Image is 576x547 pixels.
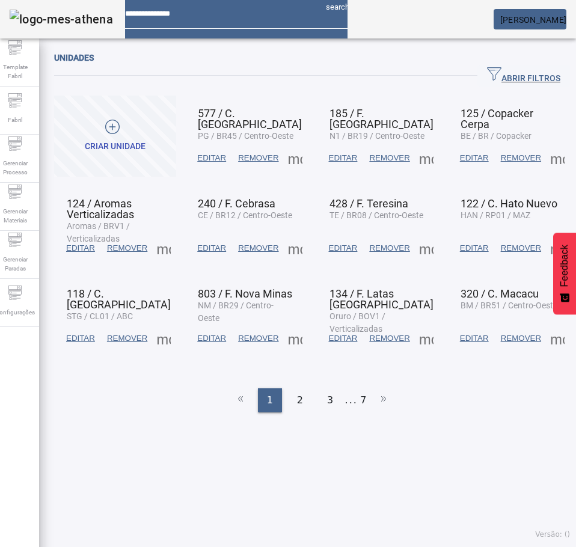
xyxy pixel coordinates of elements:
button: Mais [547,328,568,349]
button: Mais [415,328,437,349]
span: 577 / C. [GEOGRAPHIC_DATA] [198,107,302,130]
button: EDITAR [60,328,101,349]
button: Mais [153,328,174,349]
button: EDITAR [323,147,364,169]
button: EDITAR [454,237,495,259]
span: REMOVER [369,152,409,164]
button: REMOVER [363,237,415,259]
button: REMOVER [363,328,415,349]
span: REMOVER [501,242,541,254]
span: EDITAR [329,332,358,344]
button: Mais [284,237,306,259]
button: REMOVER [495,147,547,169]
span: Fabril [4,112,26,128]
span: CE / BR12 / Centro-Oeste [198,210,292,220]
span: EDITAR [197,242,226,254]
button: REMOVER [495,328,547,349]
span: Versão: () [535,530,570,539]
button: EDITAR [60,237,101,259]
span: 3 [327,393,333,408]
span: 240 / F. Cebrasa [198,197,275,210]
button: Criar unidade [54,96,176,177]
span: REMOVER [107,242,147,254]
span: 124 / Aromas Verticalizadas [67,197,134,221]
span: EDITAR [197,152,226,164]
span: EDITAR [197,332,226,344]
button: REMOVER [101,328,153,349]
span: EDITAR [66,242,95,254]
span: 125 / Copacker Cerpa [461,107,533,130]
span: 185 / F. [GEOGRAPHIC_DATA] [329,107,434,130]
span: TE / BR08 / Centro-Oeste [329,210,423,220]
button: Mais [284,328,306,349]
span: 2 [297,393,303,408]
button: EDITAR [191,237,232,259]
span: 122 / C. Hato Nuevo [461,197,557,210]
span: EDITAR [329,242,358,254]
button: EDITAR [454,147,495,169]
span: [PERSON_NAME] [500,15,566,25]
button: Mais [284,147,306,169]
span: REMOVER [501,152,541,164]
span: REMOVER [369,242,409,254]
img: logo-mes-athena [10,10,113,29]
span: EDITAR [460,152,489,164]
button: ABRIR FILTROS [477,65,570,87]
span: 428 / F. Teresina [329,197,408,210]
button: Mais [415,237,437,259]
span: 134 / F. Latas [GEOGRAPHIC_DATA] [329,287,434,311]
li: ... [345,388,357,412]
span: REMOVER [501,332,541,344]
span: 118 / C. [GEOGRAPHIC_DATA] [67,287,171,311]
button: REMOVER [363,147,415,169]
span: REMOVER [238,242,278,254]
span: REMOVER [238,332,278,344]
button: EDITAR [191,328,232,349]
button: EDITAR [323,328,364,349]
span: Feedback [559,245,570,287]
span: 320 / C. Macacu [461,287,539,300]
span: EDITAR [460,332,489,344]
button: REMOVER [232,328,284,349]
span: NM / BR29 / Centro-Oeste [198,301,274,323]
div: Criar unidade [85,141,146,153]
span: EDITAR [66,332,95,344]
li: 7 [360,388,366,412]
span: HAN / RP01 / MAZ [461,210,530,220]
button: Mais [547,237,568,259]
span: EDITAR [460,242,489,254]
button: REMOVER [101,237,153,259]
button: EDITAR [191,147,232,169]
button: REMOVER [232,237,284,259]
button: Feedback - Mostrar pesquisa [553,233,576,314]
button: Mais [153,237,174,259]
span: ABRIR FILTROS [487,67,560,85]
span: REMOVER [369,332,409,344]
span: REMOVER [107,332,147,344]
button: EDITAR [323,237,364,259]
button: EDITAR [454,328,495,349]
span: REMOVER [238,152,278,164]
span: EDITAR [329,152,358,164]
span: BM / BR51 / Centro-Oeste [461,301,557,310]
span: Unidades [54,53,94,63]
button: REMOVER [495,237,547,259]
button: Mais [547,147,568,169]
span: 803 / F. Nova Minas [198,287,292,300]
button: REMOVER [232,147,284,169]
button: Mais [415,147,437,169]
